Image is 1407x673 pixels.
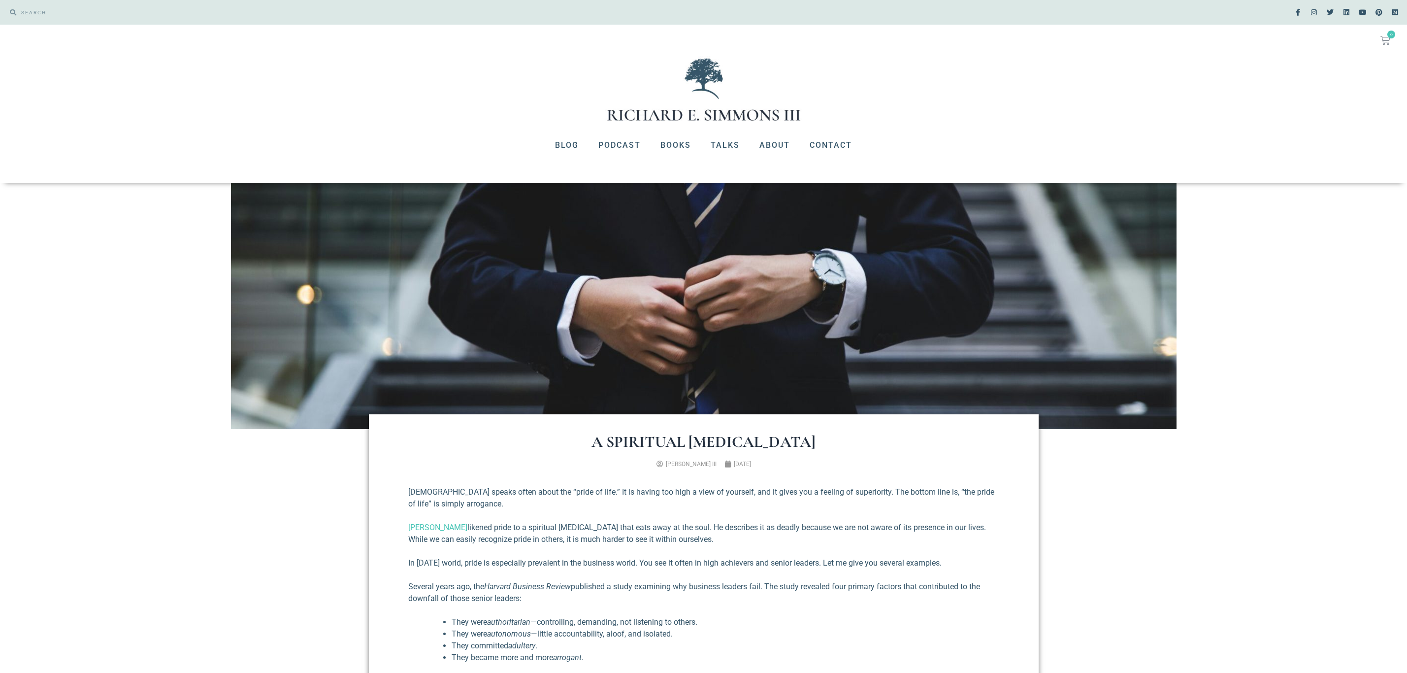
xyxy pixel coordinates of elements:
h1: A Spiritual [MEDICAL_DATA] [408,434,999,450]
em: adultery [508,641,535,650]
a: Contact [800,133,862,158]
a: Blog [545,133,589,158]
span: [PERSON_NAME] III [666,461,717,468]
em: Harvard Business Review [484,582,571,591]
a: [DATE] [724,460,751,469]
a: Podcast [589,133,651,158]
a: Books [651,133,701,158]
span: 0 [1387,31,1395,38]
li: They were —controlling, demanding, not listening to others. [452,616,999,628]
a: Talks [701,133,750,158]
time: [DATE] [734,461,751,468]
a: [PERSON_NAME] [408,523,467,532]
p: [DEMOGRAPHIC_DATA] speaks often about the “pride of life.” It is having too high a view of yourse... [408,486,999,510]
li: They became more and more . [452,652,999,664]
p: In [DATE] world, pride is especially prevalent in the business world. You see it often in high ac... [408,557,999,569]
input: SEARCH [16,5,699,20]
p: Several years ago, the published a study examining why business leaders fail. The study revealed ... [408,581,999,605]
em: arrogant [553,653,582,662]
a: About [750,133,800,158]
li: They were —little accountability, aloof, and isolated. [452,628,999,640]
img: hunters-race-MYbhN8KaaEc-unsplash [231,183,1177,429]
em: authoritarian [487,617,530,627]
p: likened pride to a spiritual [MEDICAL_DATA] that eats away at the soul. He describes it as deadly... [408,522,999,545]
em: autonomous [487,629,531,639]
li: They committed . [452,640,999,652]
a: 0 [1369,30,1402,51]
